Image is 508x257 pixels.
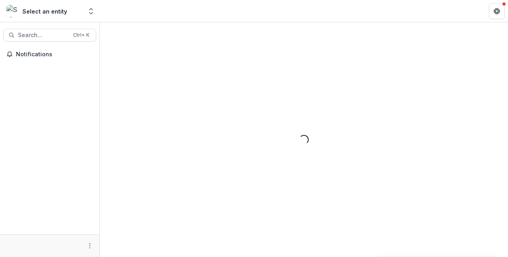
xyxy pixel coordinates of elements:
[22,7,67,16] div: Select an entity
[18,32,68,39] span: Search...
[3,29,96,42] button: Search...
[3,48,96,61] button: Notifications
[16,51,93,58] span: Notifications
[489,3,505,19] button: Get Help
[85,241,95,251] button: More
[6,5,19,18] img: Select an entity
[85,3,97,19] button: Open entity switcher
[71,31,91,40] div: Ctrl + K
